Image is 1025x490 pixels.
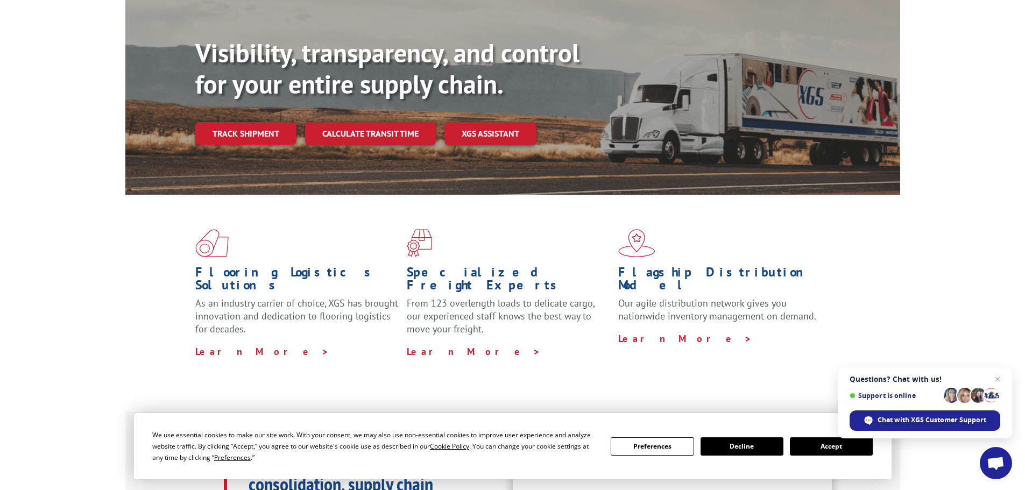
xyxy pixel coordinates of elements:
div: Open chat [980,447,1012,479]
div: Cookie Consent Prompt [134,413,892,479]
span: Close chat [991,373,1004,386]
button: Decline [701,437,783,456]
a: Learn More > [618,332,752,345]
span: Cookie Policy [430,442,469,451]
img: xgs-icon-focused-on-flooring-red [407,229,432,257]
a: XGS ASSISTANT [444,122,536,145]
span: As an industry carrier of choice, XGS has brought innovation and dedication to flooring logistics... [195,297,398,335]
img: xgs-icon-flagship-distribution-model-red [618,229,655,257]
a: Track shipment [195,122,296,145]
h1: Flagship Distribution Model [618,266,822,297]
img: xgs-icon-total-supply-chain-intelligence-red [195,229,229,257]
b: Visibility, transparency, and control for your entire supply chain. [195,36,579,101]
span: Support is online [850,392,940,400]
h1: Specialized Freight Experts [407,266,610,297]
p: From 123 overlength loads to delicate cargo, our experienced staff knows the best way to move you... [407,297,610,345]
span: Questions? Chat with us! [850,375,1000,384]
span: Preferences [214,453,251,462]
h1: Flooring Logistics Solutions [195,266,399,297]
a: Calculate transit time [305,122,436,145]
button: Preferences [611,437,694,456]
div: Chat with XGS Customer Support [850,410,1000,431]
div: We use essential cookies to make our site work. With your consent, we may also use non-essential ... [152,429,598,463]
a: Learn More > [195,345,329,358]
a: Learn More > [407,345,541,358]
span: Chat with XGS Customer Support [878,415,986,425]
span: Our agile distribution network gives you nationwide inventory management on demand. [618,297,816,322]
button: Accept [790,437,873,456]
